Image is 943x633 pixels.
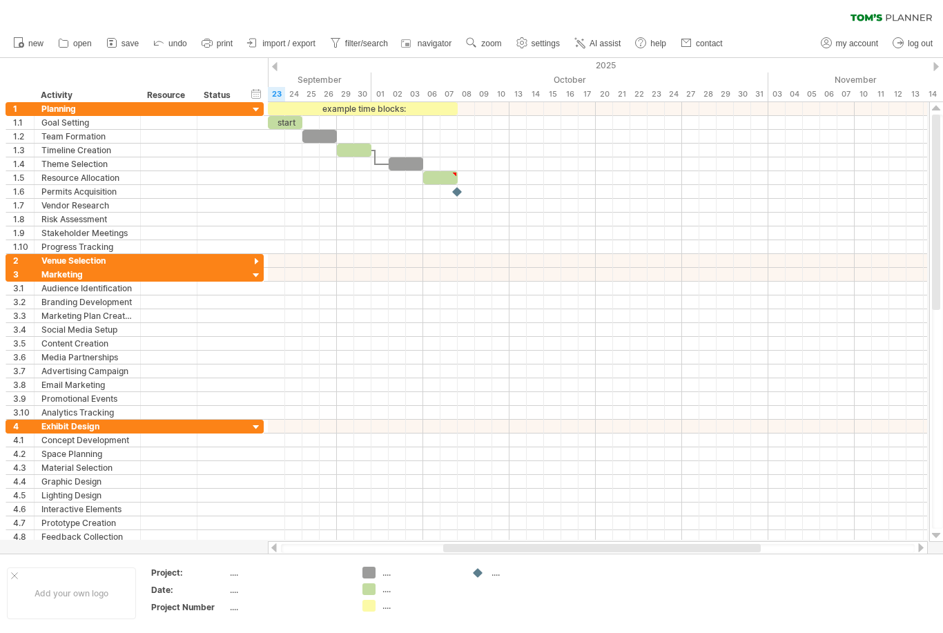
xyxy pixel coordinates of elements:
a: help [632,35,670,52]
div: Space Planning [41,447,133,460]
a: import / export [244,35,320,52]
span: help [650,39,666,48]
div: Thursday, 16 October 2025 [561,87,579,101]
div: 1 [13,102,34,115]
a: new [10,35,48,52]
div: Material Selection [41,461,133,474]
span: contact [696,39,723,48]
div: 1.1 [13,116,34,129]
span: open [73,39,92,48]
div: 3.1 [13,282,34,295]
div: Wednesday, 5 November 2025 [803,87,820,101]
div: 1.7 [13,199,34,212]
div: Social Media Setup [41,323,133,336]
div: Thursday, 9 October 2025 [475,87,492,101]
div: 4.8 [13,530,34,543]
div: Wednesday, 29 October 2025 [717,87,734,101]
div: 1.8 [13,213,34,226]
span: settings [532,39,560,48]
div: Tuesday, 14 October 2025 [527,87,544,101]
div: start [268,116,302,129]
div: 3.8 [13,378,34,391]
div: Thursday, 25 September 2025 [302,87,320,101]
div: 3.3 [13,309,34,322]
div: 1.5 [13,171,34,184]
span: log out [908,39,933,48]
div: Tuesday, 23 September 2025 [268,87,285,101]
div: Goal Setting [41,116,133,129]
span: save [121,39,139,48]
div: Monday, 13 October 2025 [509,87,527,101]
div: 3.9 [13,392,34,405]
a: navigator [399,35,456,52]
div: Activity [41,88,133,102]
div: 3 [13,268,34,281]
div: Friday, 14 November 2025 [924,87,941,101]
div: Tuesday, 21 October 2025 [613,87,630,101]
div: 4.2 [13,447,34,460]
div: 4 [13,420,34,433]
div: Advertising Campaign [41,364,133,378]
div: Media Partnerships [41,351,133,364]
div: 4.7 [13,516,34,529]
div: Risk Assessment [41,213,133,226]
div: Stakeholder Meetings [41,226,133,240]
div: Thursday, 23 October 2025 [648,87,665,101]
div: Friday, 31 October 2025 [751,87,768,101]
div: Add your own logo [7,567,136,619]
div: Wednesday, 1 October 2025 [371,87,389,101]
div: Monday, 10 November 2025 [855,87,872,101]
div: Planning [41,102,133,115]
span: new [28,39,43,48]
div: Tuesday, 11 November 2025 [872,87,889,101]
div: .... [382,567,458,578]
div: 3.10 [13,406,34,419]
span: import / export [262,39,315,48]
div: Theme Selection [41,157,133,171]
div: Team Formation [41,130,133,143]
div: Monday, 6 October 2025 [423,87,440,101]
div: Wednesday, 24 September 2025 [285,87,302,101]
div: .... [382,600,458,612]
div: Marketing Plan Creation [41,309,133,322]
a: my account [817,35,882,52]
div: Interactive Elements [41,503,133,516]
div: Project: [151,567,227,578]
div: Friday, 3 October 2025 [406,87,423,101]
div: 4.5 [13,489,34,502]
div: Wednesday, 22 October 2025 [630,87,648,101]
div: 1.9 [13,226,34,240]
div: Monday, 27 October 2025 [682,87,699,101]
div: 3.5 [13,337,34,350]
div: Lighting Design [41,489,133,502]
div: Project Number [151,601,227,613]
div: Thursday, 30 October 2025 [734,87,751,101]
div: 4.3 [13,461,34,474]
div: Feedback Collection [41,530,133,543]
div: 4.1 [13,434,34,447]
div: Marketing [41,268,133,281]
div: .... [230,567,346,578]
div: 1.10 [13,240,34,253]
div: Thursday, 2 October 2025 [389,87,406,101]
div: Content Creation [41,337,133,350]
a: AI assist [571,35,625,52]
div: Friday, 17 October 2025 [579,87,596,101]
div: Wednesday, 15 October 2025 [544,87,561,101]
a: save [103,35,143,52]
div: Vendor Research [41,199,133,212]
div: Monday, 29 September 2025 [337,87,354,101]
span: zoom [481,39,501,48]
span: AI assist [590,39,621,48]
div: 1.4 [13,157,34,171]
a: settings [513,35,564,52]
div: .... [382,583,458,595]
div: .... [230,601,346,613]
a: print [198,35,237,52]
div: Friday, 10 October 2025 [492,87,509,101]
span: filter/search [345,39,388,48]
div: Thursday, 13 November 2025 [906,87,924,101]
a: open [55,35,96,52]
div: Wednesday, 12 November 2025 [889,87,906,101]
div: Venue Selection [41,254,133,267]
